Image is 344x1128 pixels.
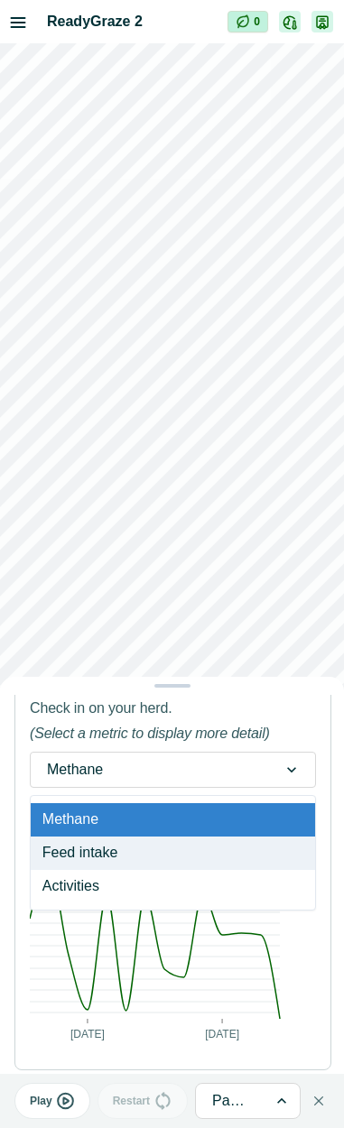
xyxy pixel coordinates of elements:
[308,1090,330,1112] button: Close
[98,1083,188,1119] button: Restart
[30,723,270,744] p: (Select a metric to display more detail)
[113,1093,150,1109] p: Restart
[31,803,315,837] div: Methane
[31,870,315,903] div: Activities
[30,698,270,719] p: Check in on your herd.
[205,1028,239,1040] text: [DATE]
[70,1028,105,1040] text: [DATE]
[30,1093,52,1109] p: Play
[14,1083,90,1119] button: Play
[31,837,315,870] div: Feed intake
